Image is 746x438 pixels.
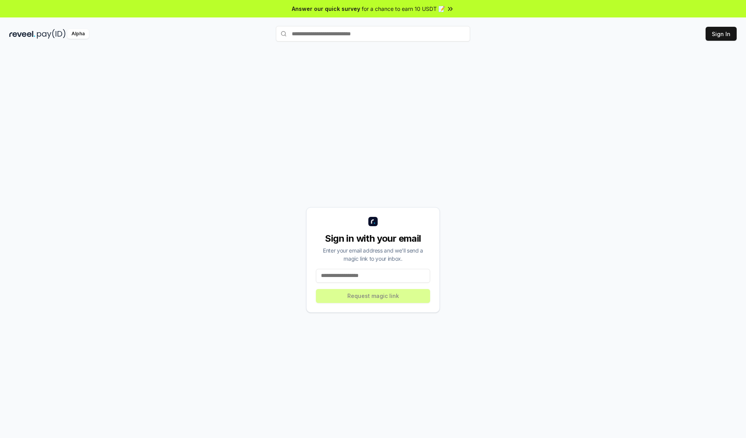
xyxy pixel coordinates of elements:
img: logo_small [368,217,378,226]
div: Alpha [67,29,89,39]
img: reveel_dark [9,29,35,39]
button: Sign In [706,27,737,41]
span: Answer our quick survey [292,5,360,13]
img: pay_id [37,29,66,39]
div: Sign in with your email [316,232,430,245]
div: Enter your email address and we’ll send a magic link to your inbox. [316,246,430,263]
span: for a chance to earn 10 USDT 📝 [362,5,445,13]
